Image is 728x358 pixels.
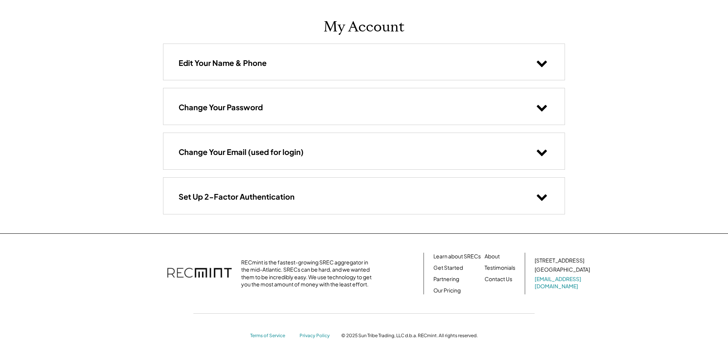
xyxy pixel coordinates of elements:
div: [GEOGRAPHIC_DATA] [535,266,590,274]
a: Our Pricing [433,287,461,294]
div: © 2025 Sun Tribe Trading, LLC d.b.a. RECmint. All rights reserved. [341,333,478,339]
div: RECmint is the fastest-growing SREC aggregator in the mid-Atlantic. SRECs can be hard, and we wan... [241,259,376,288]
a: Get Started [433,264,463,272]
h1: My Account [323,18,405,36]
h3: Set Up 2-Factor Authentication [179,192,295,202]
a: Privacy Policy [300,333,334,339]
a: Learn about SRECs [433,253,481,260]
a: Partnering [433,275,459,283]
a: Terms of Service [250,333,292,339]
div: [STREET_ADDRESS] [535,257,584,264]
a: Contact Us [485,275,512,283]
a: [EMAIL_ADDRESS][DOMAIN_NAME] [535,275,591,290]
a: About [485,253,500,260]
a: Testimonials [485,264,515,272]
img: recmint-logotype%403x.png [167,260,232,287]
h3: Change Your Email (used for login) [179,147,304,157]
h3: Change Your Password [179,102,263,112]
h3: Edit Your Name & Phone [179,58,267,68]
